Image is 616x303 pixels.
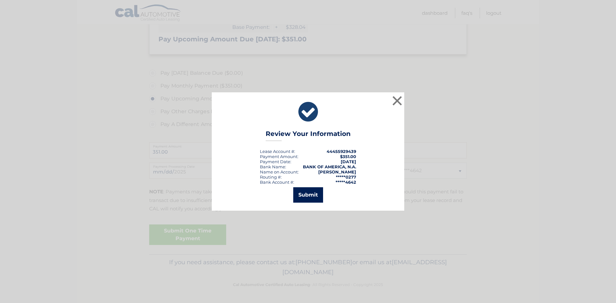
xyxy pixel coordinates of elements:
div: : [260,159,291,164]
div: Bank Name: [260,164,286,169]
span: $351.00 [340,154,356,159]
button: Submit [293,187,323,203]
h3: Review Your Information [266,130,351,141]
div: Lease Account #: [260,149,295,154]
div: Name on Account: [260,169,299,174]
span: Payment Date [260,159,290,164]
strong: BANK OF AMERICA, N.A. [303,164,356,169]
strong: 44455929439 [327,149,356,154]
button: × [391,94,404,107]
div: Bank Account #: [260,180,294,185]
span: [DATE] [341,159,356,164]
div: Payment Amount: [260,154,298,159]
strong: [PERSON_NAME] [318,169,356,174]
div: Routing #: [260,174,282,180]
